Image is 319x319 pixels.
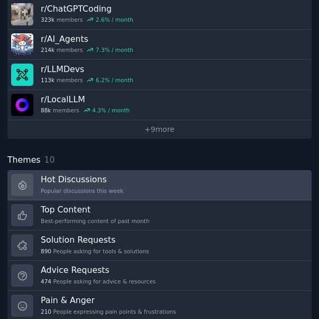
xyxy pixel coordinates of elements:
[11,3,33,25] img: ChatGPTCoding
[41,46,54,54] span: 214k
[7,30,312,60] a: r/AI_Agents214kmembers7.3% / month
[41,217,150,225] div: Best-performing content of past month
[7,200,312,231] a: Top ContentBest-performing content of past month
[44,155,55,165] span: 10
[96,46,133,54] div: 7.3 % / month
[41,187,123,194] div: Popular discussions this week
[7,231,312,261] a: Solution Requests890People asking for tools & solutions
[41,264,156,276] h3: Advice Requests
[41,16,54,23] span: 323k
[96,76,133,84] div: 6.2 % / month
[41,33,133,45] h3: r/ AI_Agents
[41,278,51,285] span: 474
[7,154,41,167] span: Themes
[41,174,123,185] h3: Hot Discussions
[41,94,130,105] h3: r/ LocalLLM
[41,107,51,114] span: 88k
[41,295,176,306] h3: Pain & Anger
[96,16,133,23] div: 2.6 % / month
[41,64,133,75] h3: r/ LLMDevs
[7,170,312,200] a: Hot DiscussionsPopular discussions this week
[41,247,149,255] div: People asking for tools & solutions
[41,247,51,255] span: 890
[41,278,156,285] div: People asking for advice & resources
[41,308,176,315] div: People expressing pain points & frustrations
[11,64,33,86] img: LLMDevs
[7,90,312,120] a: r/LocalLLM88kmembers4.3% / month
[7,60,312,90] a: r/LLMDevs113kmembers6.2% / month
[41,46,133,54] div: members
[7,120,312,139] a: +9more
[41,107,130,114] div: members
[41,16,133,23] div: members
[41,3,133,14] h3: r/ ChatGPTCoding
[41,204,150,215] h3: Top Content
[11,94,33,116] img: LocalLLM
[41,76,54,84] span: 113k
[11,33,33,56] img: AI_Agents
[41,234,149,245] h3: Solution Requests
[92,107,130,114] div: 4.3 % / month
[41,76,133,84] div: members
[7,261,312,291] a: Advice Requests474People asking for advice & resources
[41,308,51,315] span: 210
